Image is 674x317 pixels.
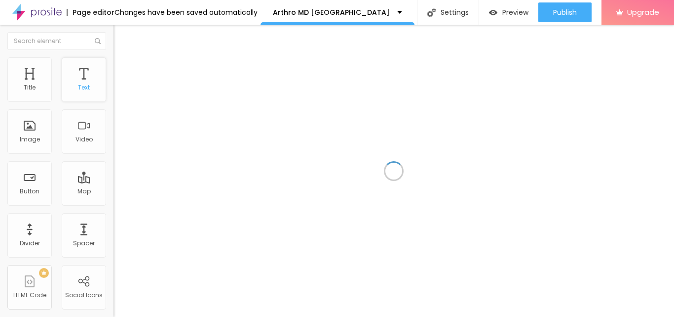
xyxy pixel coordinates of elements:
[95,38,101,44] img: Icone
[20,136,40,143] div: Image
[20,188,39,195] div: Button
[479,2,538,22] button: Preview
[489,8,497,17] img: view-1.svg
[20,240,40,247] div: Divider
[65,292,103,299] div: Social Icons
[553,8,577,16] span: Publish
[73,240,95,247] div: Spacer
[627,8,659,16] span: Upgrade
[13,292,46,299] div: HTML Code
[273,9,390,16] p: Arthro MD [GEOGRAPHIC_DATA]
[24,84,36,91] div: Title
[114,9,258,16] div: Changes have been saved automatically
[538,2,592,22] button: Publish
[502,8,528,16] span: Preview
[427,8,436,17] img: Icone
[77,188,91,195] div: Map
[67,9,114,16] div: Page editor
[7,32,106,50] input: Search element
[78,84,90,91] div: Text
[75,136,93,143] div: Video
